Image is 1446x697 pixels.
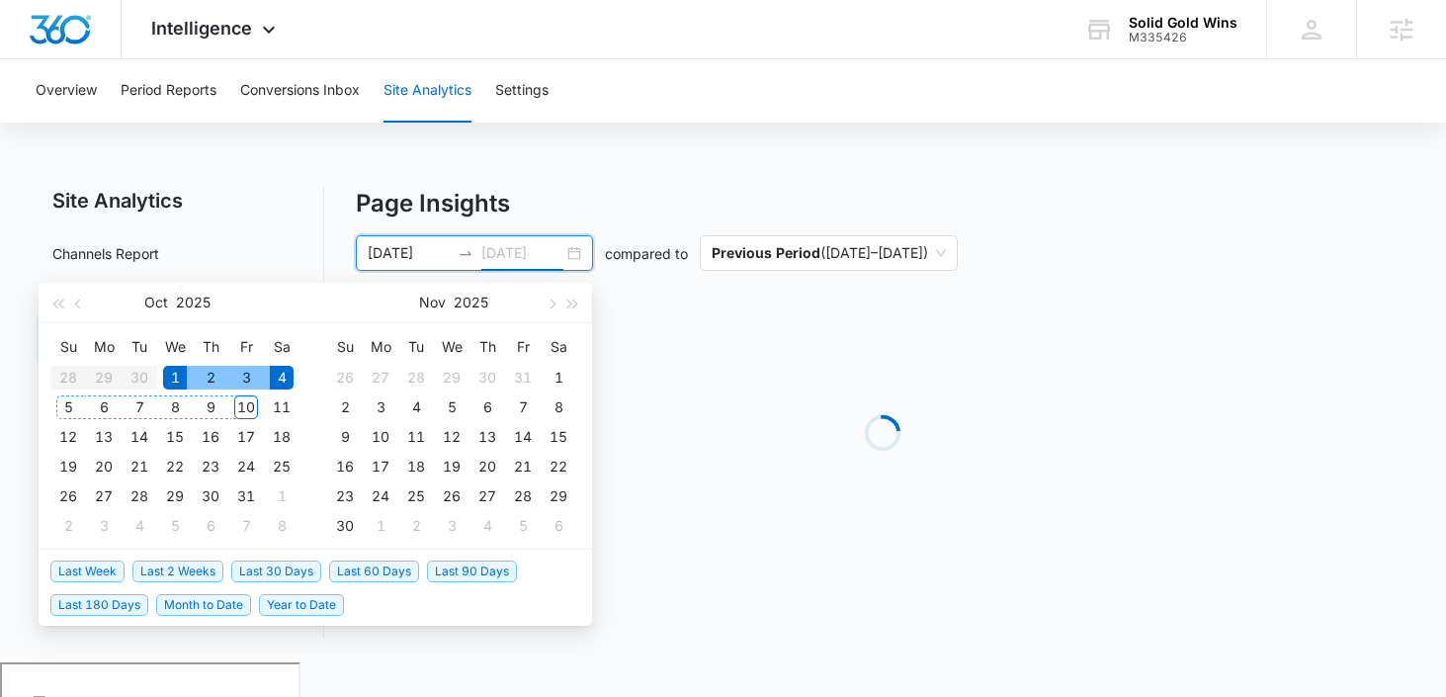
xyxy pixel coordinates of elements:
div: 3 [234,366,258,390]
a: Channels Report [52,243,159,264]
div: v 4.0.25 [55,32,97,47]
p: compared to [605,243,688,264]
h2: Site Analytics [37,186,324,216]
div: 9 [199,395,222,419]
button: Oct [144,283,168,322]
div: 4 [475,514,499,538]
div: 1 [270,484,294,508]
div: 23 [199,455,222,479]
td: 2025-11-29 [541,481,576,511]
td: 2025-11-08 [541,392,576,422]
div: 9 [333,425,357,449]
div: 14 [128,425,151,449]
div: 12 [56,425,80,449]
button: 2025 [176,283,211,322]
div: 28 [128,484,151,508]
td: 2025-12-03 [434,511,469,541]
td: 2025-10-06 [86,392,122,422]
td: 2025-11-18 [398,452,434,481]
span: Last 60 Days [329,561,419,582]
td: 2025-10-18 [264,422,299,452]
div: 5 [511,514,535,538]
th: Mo [363,331,398,363]
td: 2025-12-01 [363,511,398,541]
button: Overview [36,59,97,123]
td: 2025-10-09 [193,392,228,422]
td: 2025-10-20 [86,452,122,481]
div: 13 [475,425,499,449]
td: 2025-11-19 [434,452,469,481]
td: 2025-11-06 [193,511,228,541]
td: 2025-10-02 [193,363,228,392]
td: 2025-10-25 [264,452,299,481]
div: 1 [163,366,187,390]
td: 2025-10-27 [363,363,398,392]
div: 2 [56,514,80,538]
td: 2025-10-01 [157,363,193,392]
button: Nov [419,283,446,322]
div: 29 [440,366,464,390]
div: 30 [199,484,222,508]
th: We [434,331,469,363]
td: 2025-11-27 [469,481,505,511]
span: Last 30 Days [231,561,321,582]
div: 6 [475,395,499,419]
td: 2025-10-14 [122,422,157,452]
p: Page Insights [356,186,1410,221]
div: 21 [128,455,151,479]
th: We [157,331,193,363]
div: account id [1129,31,1237,44]
td: 2025-10-15 [157,422,193,452]
td: 2025-10-31 [228,481,264,511]
td: 2025-10-07 [122,392,157,422]
div: 13 [92,425,116,449]
td: 2025-11-06 [469,392,505,422]
div: 7 [511,395,535,419]
td: 2025-11-09 [327,422,363,452]
th: Sa [264,331,299,363]
div: 8 [547,395,570,419]
td: 2025-11-16 [327,452,363,481]
th: Th [469,331,505,363]
div: 27 [475,484,499,508]
span: Last 2 Weeks [132,561,223,582]
div: 6 [199,514,222,538]
span: Last 180 Days [50,594,148,616]
td: 2025-11-05 [157,511,193,541]
div: 17 [369,455,392,479]
div: 8 [270,514,294,538]
input: End date [481,242,563,264]
td: 2025-11-24 [363,481,398,511]
img: website_grey.svg [32,51,47,67]
div: account name [1129,15,1237,31]
th: Mo [86,331,122,363]
td: 2025-11-20 [469,452,505,481]
div: 7 [128,395,151,419]
button: Site Analytics [383,59,471,123]
div: 5 [440,395,464,419]
td: 2025-11-21 [505,452,541,481]
button: Period Reports [121,59,216,123]
div: 24 [369,484,392,508]
div: 7 [234,514,258,538]
td: 2025-10-26 [50,481,86,511]
td: 2025-11-26 [434,481,469,511]
td: 2025-11-02 [327,392,363,422]
button: Settings [495,59,549,123]
td: 2025-11-04 [398,392,434,422]
div: 20 [92,455,116,479]
td: 2025-10-30 [193,481,228,511]
td: 2025-11-10 [363,422,398,452]
td: 2025-11-13 [469,422,505,452]
button: 2025 [454,283,488,322]
td: 2025-10-22 [157,452,193,481]
td: 2025-10-05 [50,392,86,422]
img: tab_domain_overview_orange.svg [53,115,69,131]
span: Month to Date [156,594,251,616]
td: 2025-12-04 [469,511,505,541]
td: 2025-10-13 [86,422,122,452]
td: 2025-10-31 [505,363,541,392]
td: 2025-10-30 [469,363,505,392]
span: swap-right [458,245,473,261]
div: 17 [234,425,258,449]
